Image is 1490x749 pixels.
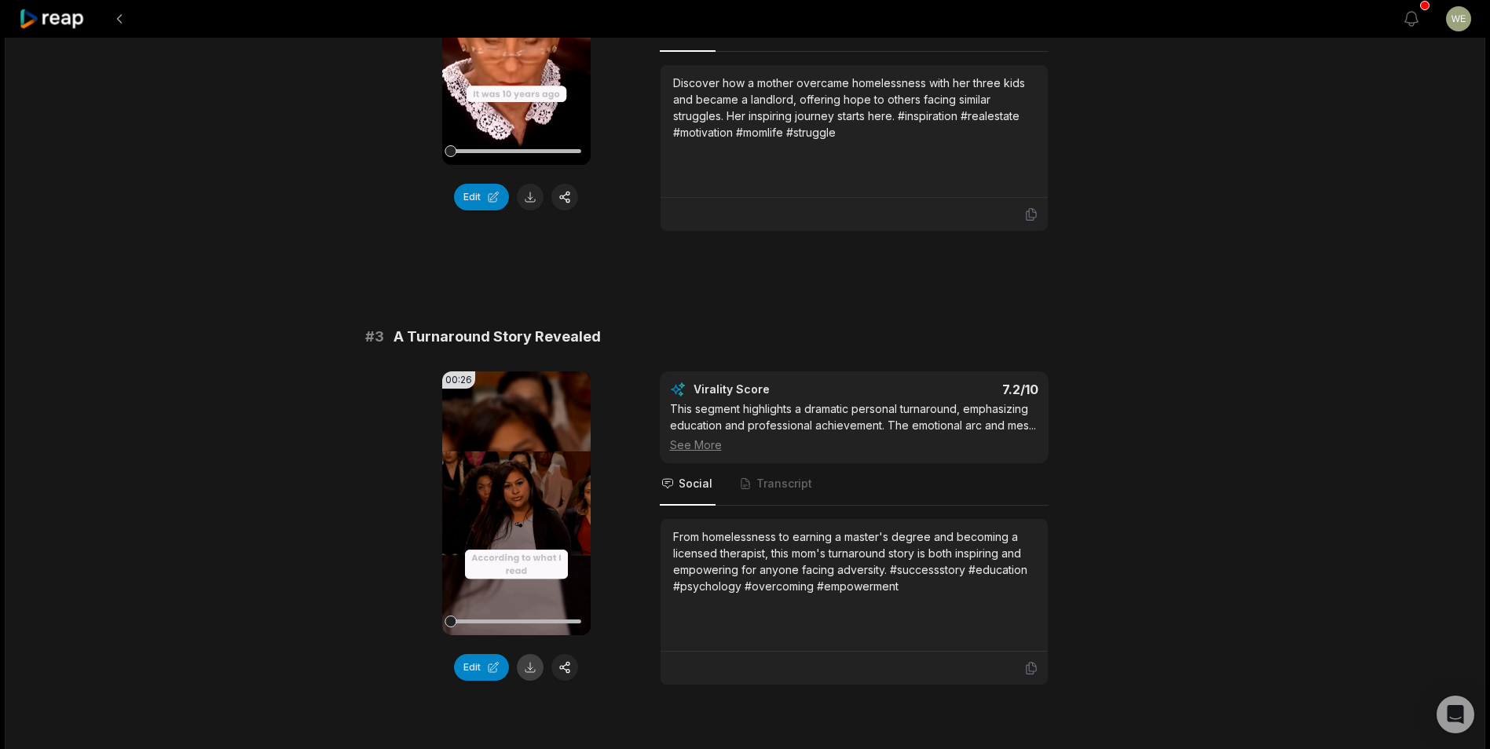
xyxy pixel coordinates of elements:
div: Open Intercom Messenger [1437,696,1474,733]
div: See More [670,437,1038,453]
nav: Tabs [660,463,1049,506]
div: Virality Score [694,382,862,397]
div: From homelessness to earning a master's degree and becoming a licensed therapist, this mom's turn... [673,528,1035,594]
div: 7.2 /10 [869,382,1038,397]
button: Edit [454,184,509,210]
span: # 3 [365,326,384,348]
span: A Turnaround Story Revealed [394,326,601,348]
div: Discover how a mother overcame homelessness with her three kids and became a landlord, offering h... [673,75,1035,141]
div: This segment highlights a dramatic personal turnaround, emphasizing education and professional ac... [670,400,1038,453]
span: Transcript [756,476,812,491]
video: Your browser does not support mp4 format. [442,371,591,635]
button: Edit [454,654,509,681]
span: Social [679,476,712,491]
